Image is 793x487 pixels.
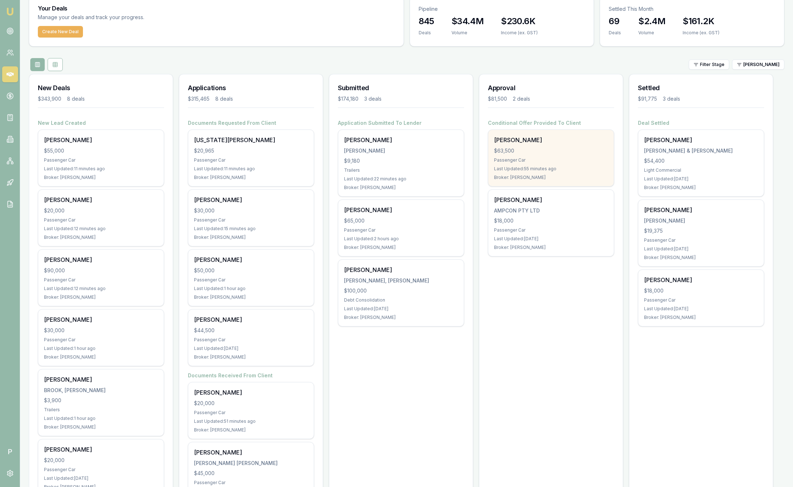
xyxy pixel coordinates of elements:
h4: Application Submitted To Lender [338,119,464,127]
div: [PERSON_NAME] [494,196,608,204]
div: [PERSON_NAME] [44,136,158,144]
div: [PERSON_NAME] [PERSON_NAME] [194,460,308,467]
h3: 845 [419,16,434,27]
div: [PERSON_NAME] [644,136,758,144]
div: $30,000 [194,207,308,214]
div: $81,500 [488,95,507,102]
div: Passenger Car [644,297,758,303]
div: Passenger Car [194,157,308,163]
div: Broker: [PERSON_NAME] [644,315,758,320]
div: Broker: [PERSON_NAME] [194,294,308,300]
p: Pipeline [419,5,585,13]
div: Passenger Car [44,157,158,163]
div: Deals [419,30,434,36]
div: Passenger Car [194,480,308,486]
h3: Submitted [338,83,464,93]
div: [PERSON_NAME] [644,276,758,284]
div: Passenger Car [44,337,158,343]
span: P [2,444,18,460]
div: $20,965 [194,147,308,154]
h3: $34.4M [451,16,484,27]
div: [PERSON_NAME] [644,206,758,214]
div: Trailers [44,407,158,413]
h3: Approval [488,83,614,93]
div: Last Updated: 15 minutes ago [194,226,308,232]
button: [PERSON_NAME] [732,60,784,70]
div: Passenger Car [344,227,458,233]
div: Broker: [PERSON_NAME] [194,427,308,433]
div: $50,000 [194,267,308,274]
div: Light Commercial [644,167,758,173]
div: Broker: [PERSON_NAME] [194,354,308,360]
div: $100,000 [344,287,458,294]
div: $90,000 [44,267,158,274]
h3: $230.6K [501,16,538,27]
div: 3 deals [663,95,680,102]
span: [PERSON_NAME] [743,62,780,67]
button: Filter Stage [689,60,729,70]
div: $174,180 [338,95,358,102]
h4: Documents Received From Client [188,372,314,379]
div: Broker: [PERSON_NAME] [44,175,158,180]
div: Broker: [PERSON_NAME] [194,234,308,240]
div: Last Updated: [DATE] [494,236,608,242]
div: 8 deals [215,95,233,102]
h4: New Lead Created [38,119,164,127]
div: $9,180 [344,157,458,164]
div: $18,000 [644,287,758,294]
div: Last Updated: 11 minutes ago [44,166,158,172]
div: 2 deals [513,95,530,102]
div: $19,375 [644,227,758,234]
div: [PERSON_NAME] [194,388,308,397]
h4: Documents Requested From Client [188,119,314,127]
div: [PERSON_NAME] [194,448,308,457]
div: [PERSON_NAME] [644,217,758,224]
div: Trailers [344,167,458,173]
div: Last Updated: 11 minutes ago [194,166,308,172]
div: [PERSON_NAME] [44,375,158,384]
div: [PERSON_NAME] [44,445,158,454]
div: $343,900 [38,95,61,102]
div: Broker: [PERSON_NAME] [344,185,458,190]
div: [PERSON_NAME] [44,196,158,204]
p: Manage your deals and track your progress. [38,13,223,22]
div: Passenger Car [494,157,608,163]
div: Passenger Car [194,217,308,223]
h4: Conditional Offer Provided To Client [488,119,614,127]
div: Broker: [PERSON_NAME] [344,315,458,320]
div: [PERSON_NAME] [194,315,308,324]
div: [PERSON_NAME] [44,255,158,264]
h3: 69 [609,16,621,27]
div: [PERSON_NAME] [344,206,458,214]
div: Passenger Car [194,337,308,343]
h3: $161.2K [683,16,719,27]
div: [PERSON_NAME] [344,136,458,144]
div: [PERSON_NAME], [PERSON_NAME] [344,277,458,284]
div: Broker: [PERSON_NAME] [644,185,758,190]
div: Broker: [PERSON_NAME] [644,255,758,260]
div: BROOK, [PERSON_NAME] [44,387,158,394]
h3: Settled [638,83,764,93]
div: Broker: [PERSON_NAME] [44,294,158,300]
div: Broker: [PERSON_NAME] [44,234,158,240]
img: emu-icon-u.png [6,7,14,16]
div: AMPCON PTY LTD [494,207,608,214]
h4: Deal Settled [638,119,764,127]
p: Settled This Month [609,5,775,13]
div: Volume [451,30,484,36]
button: Create New Deal [38,26,83,38]
div: Last Updated: [DATE] [44,475,158,481]
div: $18,000 [494,217,608,224]
div: Broker: [PERSON_NAME] [44,424,158,430]
div: $20,000 [194,400,308,407]
div: [US_STATE][PERSON_NAME] [194,136,308,144]
div: Debt Consolidation [344,297,458,303]
span: Filter Stage [700,62,724,67]
div: 8 deals [67,95,85,102]
div: Passenger Car [44,277,158,283]
div: Income (ex. GST) [501,30,538,36]
div: Passenger Car [44,217,158,223]
div: $20,000 [44,207,158,214]
div: Broker: [PERSON_NAME] [494,245,608,250]
div: Last Updated: 22 minutes ago [344,176,458,182]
